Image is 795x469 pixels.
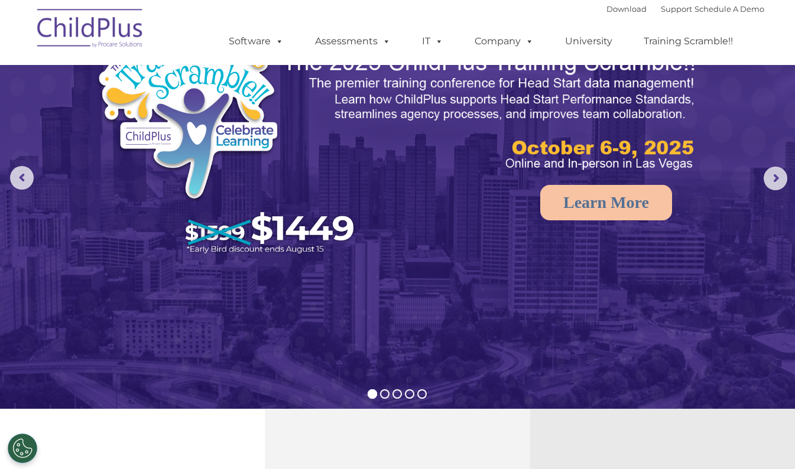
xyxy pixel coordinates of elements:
[632,30,745,53] a: Training Scramble!!
[8,434,37,463] button: Cookies Settings
[606,4,647,14] a: Download
[695,4,764,14] a: Schedule A Demo
[410,30,455,53] a: IT
[164,126,215,135] span: Phone number
[661,4,692,14] a: Support
[303,30,403,53] a: Assessments
[217,30,296,53] a: Software
[31,1,150,60] img: ChildPlus by Procare Solutions
[606,4,764,14] font: |
[553,30,624,53] a: University
[463,30,546,53] a: Company
[540,185,672,220] a: Learn More
[164,78,200,87] span: Last name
